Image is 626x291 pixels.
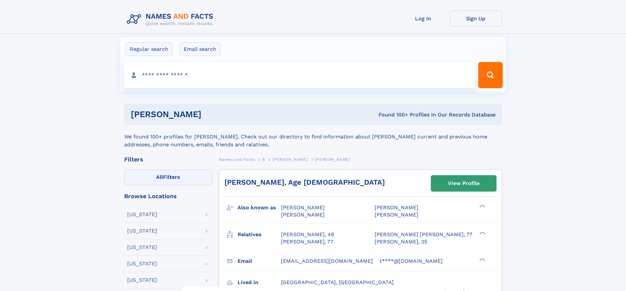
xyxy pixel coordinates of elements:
[315,157,350,162] span: [PERSON_NAME]
[131,110,290,118] h1: [PERSON_NAME]
[450,10,502,27] a: Sign Up
[127,261,157,266] div: [US_STATE]
[124,125,502,149] div: We found 100+ profiles for [PERSON_NAME]. Check out our directory to find information about [PERS...
[127,228,157,234] div: [US_STATE]
[238,202,281,213] h3: Also known as
[124,193,212,199] div: Browse Locations
[272,155,308,163] a: [PERSON_NAME]
[375,238,427,245] a: [PERSON_NAME], 25
[127,278,157,283] div: [US_STATE]
[262,157,265,162] span: B
[375,212,418,218] span: [PERSON_NAME]
[290,111,496,118] div: Found 100+ Profiles In Our Records Database
[375,204,418,211] span: [PERSON_NAME]
[431,176,496,191] a: View Profile
[179,42,220,56] label: Email search
[156,174,163,180] span: All
[478,62,502,88] button: Search Button
[448,176,479,191] div: View Profile
[124,170,212,185] label: Filters
[127,212,157,217] div: [US_STATE]
[478,231,486,235] div: ❯
[124,156,212,162] div: Filters
[281,231,334,238] a: [PERSON_NAME], 48
[478,204,486,208] div: ❯
[238,277,281,288] h3: Lived in
[238,256,281,267] h3: Email
[281,238,333,245] a: [PERSON_NAME], 77
[238,229,281,240] h3: Relatives
[219,155,255,163] a: Names and Facts
[397,10,450,27] a: Log In
[224,178,385,186] a: [PERSON_NAME], Age [DEMOGRAPHIC_DATA]
[281,258,373,264] span: [EMAIL_ADDRESS][DOMAIN_NAME]
[124,62,475,88] input: search input
[281,212,325,218] span: [PERSON_NAME]
[375,231,472,238] a: [PERSON_NAME] [PERSON_NAME], 77
[272,157,308,162] span: [PERSON_NAME]
[281,279,394,285] span: [GEOGRAPHIC_DATA], [GEOGRAPHIC_DATA]
[262,155,265,163] a: B
[127,245,157,250] div: [US_STATE]
[281,204,325,211] span: [PERSON_NAME]
[478,257,486,261] div: ❯
[126,42,173,56] label: Regular search
[124,10,219,28] img: Logo Names and Facts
